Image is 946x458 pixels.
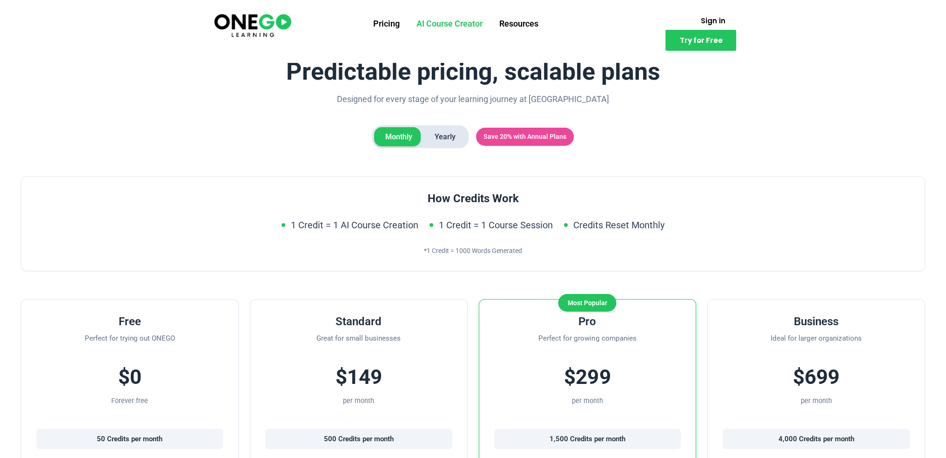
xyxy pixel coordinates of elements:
[408,12,491,36] a: AI Course Creator
[374,127,423,147] span: Monthly
[494,314,681,329] h3: Pro
[21,58,925,85] h1: Predictable pricing, scalable plans
[36,396,223,406] div: Forever free
[723,314,910,329] h3: Business
[36,333,223,351] p: Perfect for trying out ONEGO
[36,191,910,206] h3: How Credits Work
[558,294,617,312] div: Most Popular
[423,127,467,147] span: Yearly
[494,333,681,351] p: Perfect for growing companies
[265,396,452,406] div: per month
[265,333,452,351] p: Great for small businesses
[723,429,910,449] div: 4,000 Credits per month
[36,246,910,256] div: *1 Credit = 1000 Words Generated
[36,429,223,449] div: 50 Credits per month
[700,17,725,24] span: Sign in
[679,37,722,44] span: Try for Free
[265,361,452,393] div: $149
[476,128,574,145] span: Save 20% with Annual Plans
[36,361,223,393] div: $0
[689,12,736,30] a: Sign in
[723,361,910,393] div: $699
[491,12,547,36] a: Resources
[36,314,223,329] h3: Free
[573,218,664,232] span: Credits Reset Monthly
[723,333,910,351] p: Ideal for larger organizations
[265,314,452,329] h3: Standard
[265,429,452,449] div: 500 Credits per month
[439,218,553,232] span: 1 Credit = 1 Course Session
[322,92,624,107] p: Designed for every stage of your learning journey at [GEOGRAPHIC_DATA]
[494,361,681,393] div: $299
[723,396,910,406] div: per month
[494,396,681,406] div: per month
[291,218,418,232] span: 1 Credit = 1 AI Course Creation
[365,12,408,36] a: Pricing
[494,429,681,449] div: 1,500 Credits per month
[665,30,736,51] a: Try for Free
